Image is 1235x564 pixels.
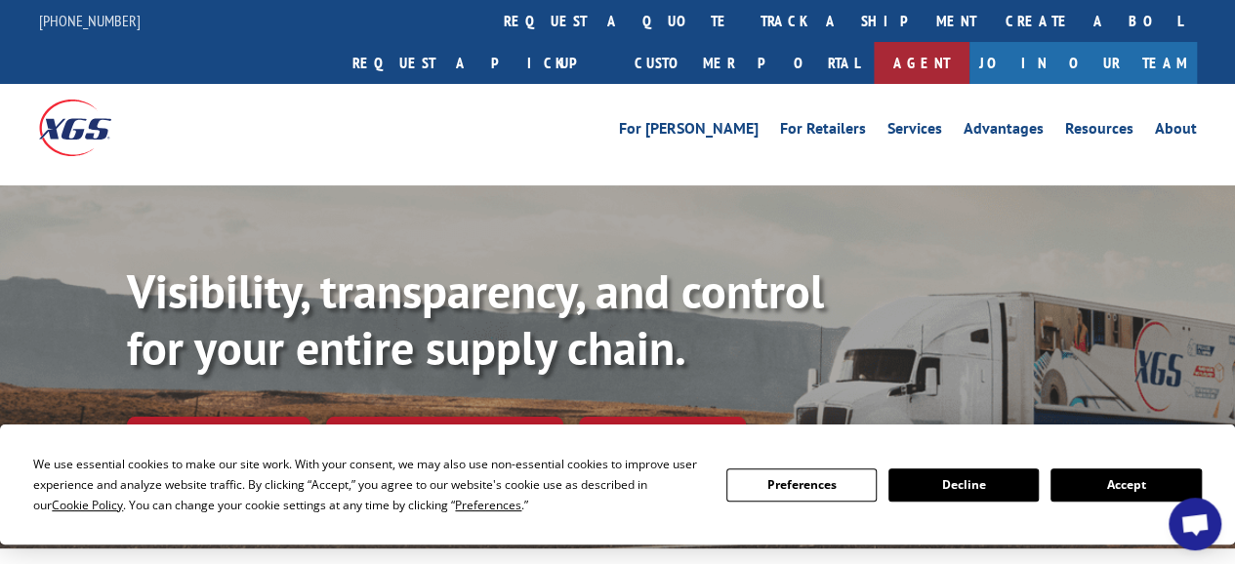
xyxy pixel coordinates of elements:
button: Decline [888,468,1039,502]
a: Customer Portal [620,42,874,84]
span: Cookie Policy [52,497,123,513]
a: About [1155,121,1197,142]
a: Join Our Team [969,42,1197,84]
a: Services [887,121,942,142]
a: Agent [874,42,969,84]
a: Request a pickup [338,42,620,84]
a: XGS ASSISTANT [579,417,746,459]
div: We use essential cookies to make our site work. With your consent, we may also use non-essential ... [33,454,702,515]
b: Visibility, transparency, and control for your entire supply chain. [127,261,824,378]
span: Preferences [455,497,521,513]
a: [PHONE_NUMBER] [39,11,141,30]
a: Advantages [964,121,1044,142]
a: Calculate transit time [326,417,563,459]
a: For Retailers [780,121,866,142]
button: Accept [1050,468,1201,502]
a: For [PERSON_NAME] [619,121,759,142]
a: Track shipment [127,417,310,458]
a: Open chat [1169,498,1221,550]
a: Resources [1065,121,1133,142]
button: Preferences [726,468,877,502]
